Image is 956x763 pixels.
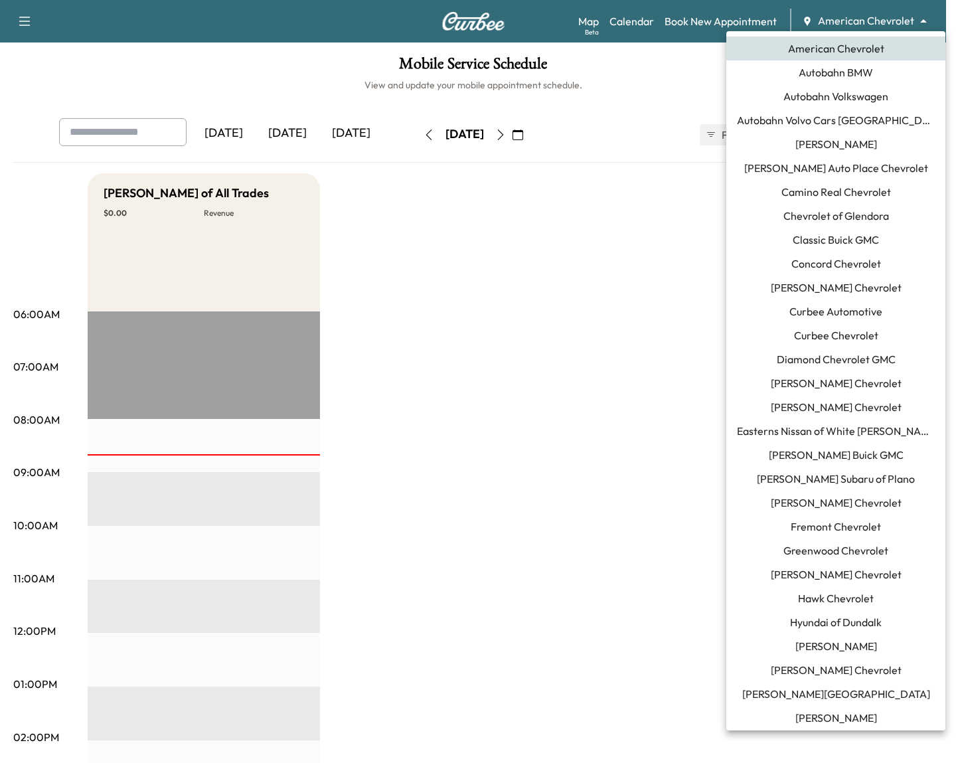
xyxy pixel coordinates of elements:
[795,136,877,152] span: [PERSON_NAME]
[771,280,902,296] span: [PERSON_NAME] Chevrolet
[783,88,888,104] span: Autobahn Volkswagen
[795,710,877,726] span: [PERSON_NAME]
[789,303,882,319] span: Curbee Automotive
[798,590,874,606] span: Hawk Chevrolet
[757,471,915,487] span: [PERSON_NAME] Subaru of Plano
[737,423,935,439] span: Easterns Nissan of White [PERSON_NAME]
[777,351,896,367] span: Diamond Chevrolet GMC
[783,208,889,224] span: Chevrolet of Glendora
[771,399,902,415] span: [PERSON_NAME] Chevrolet
[788,41,884,56] span: American Chevrolet
[781,184,891,200] span: Camino Real Chevrolet
[771,566,902,582] span: [PERSON_NAME] Chevrolet
[769,447,904,463] span: [PERSON_NAME] Buick GMC
[793,232,879,248] span: Classic Buick GMC
[791,519,881,535] span: Fremont Chevrolet
[791,256,881,272] span: Concord Chevrolet
[790,614,882,630] span: Hyundai of Dundalk
[783,543,888,558] span: Greenwood Chevrolet
[744,160,928,176] span: [PERSON_NAME] Auto Place Chevrolet
[795,638,877,654] span: [PERSON_NAME]
[771,375,902,391] span: [PERSON_NAME] Chevrolet
[737,112,935,128] span: Autobahn Volvo Cars [GEOGRAPHIC_DATA]
[771,662,902,678] span: [PERSON_NAME] Chevrolet
[799,64,873,80] span: Autobahn BMW
[771,495,902,511] span: [PERSON_NAME] Chevrolet
[742,686,930,702] span: [PERSON_NAME][GEOGRAPHIC_DATA]
[794,327,878,343] span: Curbee Chevrolet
